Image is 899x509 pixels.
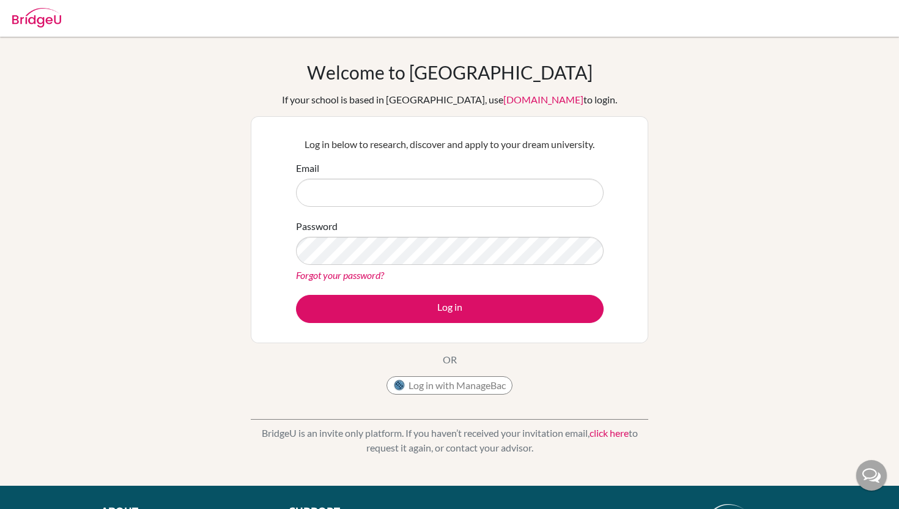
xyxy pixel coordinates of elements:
[296,219,338,234] label: Password
[282,92,617,107] div: If your school is based in [GEOGRAPHIC_DATA], use to login.
[443,352,457,367] p: OR
[296,137,604,152] p: Log in below to research, discover and apply to your dream university.
[307,61,593,83] h1: Welcome to [GEOGRAPHIC_DATA]
[296,161,319,176] label: Email
[503,94,583,105] a: [DOMAIN_NAME]
[12,8,61,28] img: Bridge-U
[387,376,512,395] button: Log in with ManageBac
[590,427,629,439] a: click here
[251,426,648,455] p: BridgeU is an invite only platform. If you haven’t received your invitation email, to request it ...
[296,269,384,281] a: Forgot your password?
[296,295,604,323] button: Log in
